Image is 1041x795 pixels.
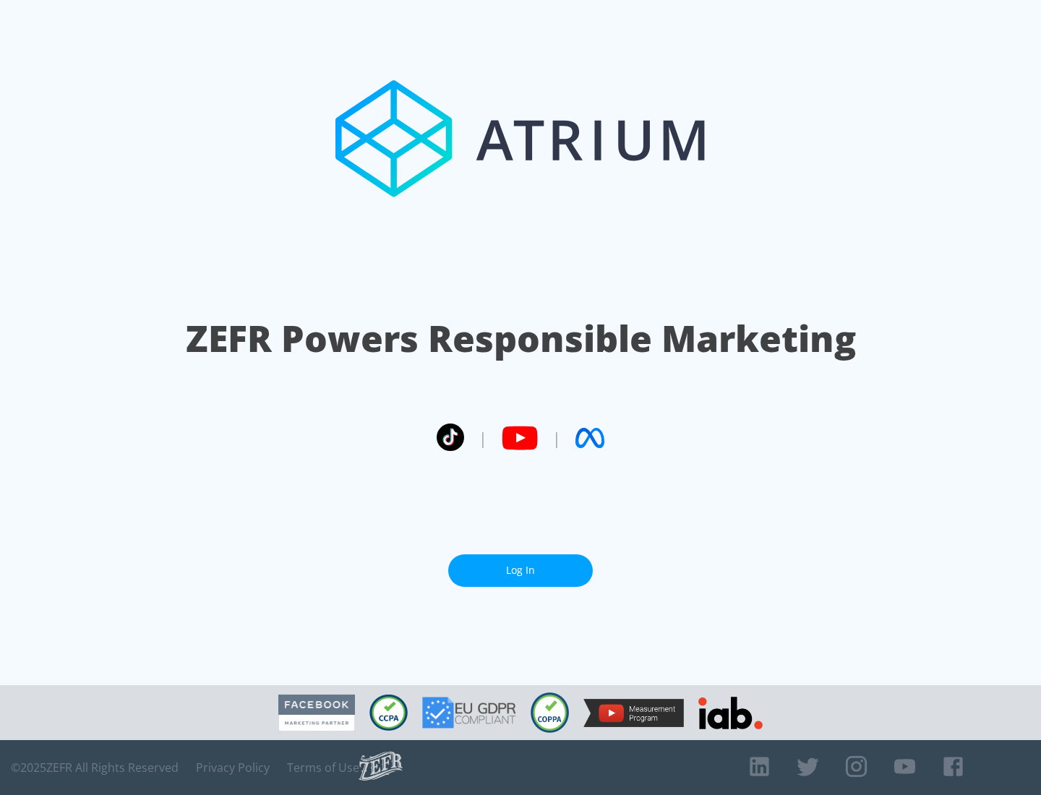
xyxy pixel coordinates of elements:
img: IAB [698,697,763,729]
span: © 2025 ZEFR All Rights Reserved [11,760,179,775]
h1: ZEFR Powers Responsible Marketing [186,314,856,364]
a: Log In [448,554,593,587]
span: | [552,427,561,449]
img: COPPA Compliant [531,692,569,733]
img: GDPR Compliant [422,697,516,729]
img: CCPA Compliant [369,695,408,731]
a: Terms of Use [287,760,359,775]
img: YouTube Measurement Program [583,699,684,727]
a: Privacy Policy [196,760,270,775]
span: | [479,427,487,449]
img: Facebook Marketing Partner [278,695,355,731]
